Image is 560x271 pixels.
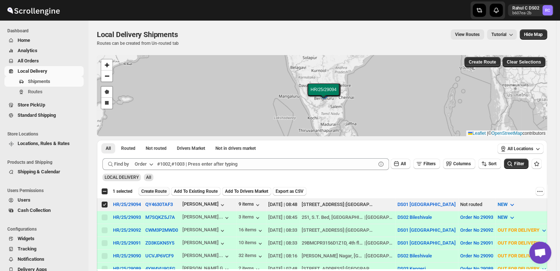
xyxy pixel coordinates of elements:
[145,202,173,207] button: QY4630TAF3
[182,240,226,247] div: [PERSON_NAME]
[105,71,109,80] span: −
[18,246,36,252] span: Tracking
[6,1,61,19] img: ScrollEngine
[145,253,174,259] button: UCVJP6VCF9
[319,91,330,99] img: Marker
[182,214,230,221] button: [PERSON_NAME]...
[121,145,135,151] span: Routed
[302,214,364,221] div: 251, S.T. Bed, [GEOGRAPHIC_DATA]
[491,131,523,136] a: OpenStreetMap
[366,252,393,260] div: [GEOGRAPHIC_DATA]
[478,159,501,169] button: Sort
[18,141,70,146] span: Locations, Rules & Rates
[488,161,497,166] span: Sort
[302,239,364,247] div: 29BMCPR3156D1Z1D, 4th floor, VeARC Technologies Pvt Ltd, [STREET_ADDRESS]
[451,29,484,40] button: view route
[460,227,493,233] button: Order No 29092
[268,239,297,247] div: [DATE] | 08:33
[113,202,141,207] button: HR/25/29094
[182,253,230,260] button: [PERSON_NAME]...
[318,90,329,98] img: Marker
[182,201,226,209] button: [PERSON_NAME]
[346,227,373,234] div: [GEOGRAPHIC_DATA]
[397,202,456,207] button: DS01 [GEOGRAPHIC_DATA]
[172,143,210,153] button: Claimable
[497,144,543,154] button: All Locations
[4,76,84,87] button: Shipments
[174,188,218,194] span: Add To Existing Route
[18,102,45,108] span: Store PickUp
[7,226,84,232] span: Configurations
[145,214,175,220] button: M7SQKZ5J7A
[542,5,553,15] span: Rahul C DS02
[18,169,60,174] span: Shipping & Calendar
[113,253,141,259] button: HR/25/29090
[366,239,393,247] div: [GEOGRAPHIC_DATA]
[268,214,297,221] div: [DATE] | 08:45
[4,56,84,66] button: All Orders
[239,227,264,234] div: 16 items
[529,242,551,264] div: Open chat
[453,161,471,166] span: Columns
[138,187,170,196] button: Create Route
[239,240,264,247] button: 10 items
[4,46,84,56] button: Analytics
[498,214,508,220] span: NEW
[493,250,552,262] button: OUT FOR DELIVERY
[413,159,440,169] button: Filters
[512,11,539,15] p: b607ea-2b
[97,40,181,46] p: Routes can be created from Un-routed tab
[18,68,47,74] span: Local Delivery
[101,143,115,153] button: All
[397,214,432,220] button: DS02 Bileshivale
[7,188,84,194] span: Users Permissions
[113,227,141,233] div: HR/25/29092
[302,201,344,208] div: [STREET_ADDRESS]
[117,143,140,153] button: Routed
[182,227,226,234] button: [PERSON_NAME]
[182,253,223,258] div: [PERSON_NAME]...
[7,28,84,34] span: Dashboard
[4,244,84,254] button: Tracking
[460,240,493,246] button: Order No 29091
[498,202,508,207] span: NEW
[145,240,174,246] button: ZD3KGKN5Y5
[28,89,43,94] span: Routes
[468,131,486,136] a: Leaflet
[113,214,141,220] div: HR/25/29093
[502,57,545,67] button: Clear Selections
[4,205,84,216] button: Cash Collection
[423,161,436,166] span: Filters
[239,201,261,209] button: 9 items
[113,240,141,246] div: HR/25/29091
[28,79,50,84] span: Shipments
[18,37,30,43] span: Home
[397,227,456,233] button: DS01 [GEOGRAPHIC_DATA]
[302,214,393,221] div: |
[239,214,261,221] button: 3 items
[318,91,329,99] img: Marker
[268,252,297,260] div: [DATE] | 08:16
[101,98,112,109] a: Draw a rectangle
[302,201,393,208] div: |
[239,253,264,260] div: 32 items
[508,4,553,16] button: User menu
[302,252,393,260] div: |
[4,87,84,97] button: Routes
[146,175,151,180] span: All
[460,214,493,220] button: Order No 29093
[493,237,552,249] button: OUT FOR DELIVERY
[101,87,112,98] a: Draw a polygon
[319,90,330,98] img: Marker
[319,90,330,98] img: Marker
[302,227,393,234] div: |
[524,32,543,37] span: Hide Map
[487,131,488,136] span: |
[491,32,506,37] span: Tutorial
[4,35,84,46] button: Home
